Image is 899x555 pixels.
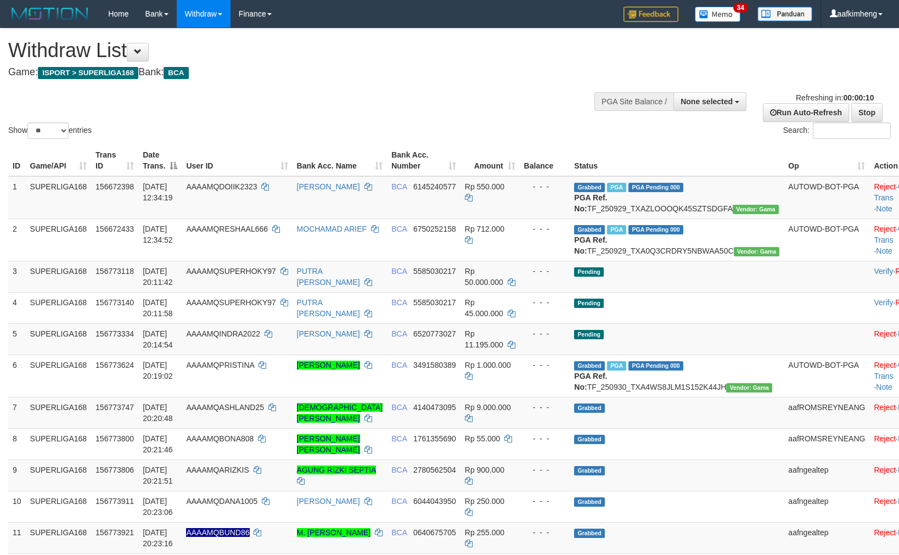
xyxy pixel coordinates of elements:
[143,434,173,454] span: [DATE] 20:21:46
[95,225,134,233] span: 156672433
[524,266,566,277] div: - - -
[784,218,869,261] td: AUTOWD-BOT-PGA
[186,298,276,307] span: AAAAMQSUPERHOKY97
[26,218,92,261] td: SUPERLIGA168
[186,182,257,191] span: AAAAMQDOIIK2323
[26,397,92,428] td: SUPERLIGA168
[8,40,588,61] h1: Withdraw List
[391,528,407,537] span: BCA
[8,292,26,323] td: 4
[391,497,407,506] span: BCA
[460,145,520,176] th: Amount: activate to sort column ascending
[465,403,511,412] span: Rp 9.000.000
[524,527,566,538] div: - - -
[813,122,891,139] input: Search:
[784,176,869,219] td: AUTOWD-BOT-PGA
[570,176,784,219] td: TF_250929_TXAZLOOOQK45SZTSDGFA
[8,67,588,78] h4: Game: Bank:
[186,329,260,338] span: AAAAMQINDRA2022
[143,182,173,202] span: [DATE] 12:34:19
[465,298,503,318] span: Rp 45.000.000
[570,145,784,176] th: Status
[413,361,456,369] span: Copy 3491580389 to clipboard
[524,297,566,308] div: - - -
[26,145,92,176] th: Game/API: activate to sort column ascending
[465,267,503,287] span: Rp 50.000.000
[623,7,678,22] img: Feedback.jpg
[26,491,92,522] td: SUPERLIGA168
[876,204,892,213] a: Note
[143,497,173,517] span: [DATE] 20:23:06
[570,355,784,397] td: TF_250930_TXA4WS8JLM1S152K44JH
[607,361,626,371] span: Marked by aafsoycanthlai
[574,183,605,192] span: Grabbed
[607,183,626,192] span: Marked by aafsoycanthlai
[465,182,504,191] span: Rp 550.000
[297,267,360,287] a: PUTRA [PERSON_NAME]
[143,528,173,548] span: [DATE] 20:23:16
[784,522,869,553] td: aafngealtep
[874,466,896,474] a: Reject
[465,329,503,349] span: Rp 11.195.000
[413,434,456,443] span: Copy 1761355690 to clipboard
[874,329,896,338] a: Reject
[874,225,896,233] a: Reject
[293,145,387,176] th: Bank Acc. Name: activate to sort column ascending
[628,225,683,234] span: PGA Pending
[95,434,134,443] span: 156773800
[734,247,780,256] span: Vendor URL: https://trx31.1velocity.biz
[874,298,893,307] a: Verify
[297,528,371,537] a: M. [PERSON_NAME]
[524,181,566,192] div: - - -
[413,225,456,233] span: Copy 6750252158 to clipboard
[570,218,784,261] td: TF_250929_TXA0Q3CRDRY5NBWAA50C
[413,329,456,338] span: Copy 6520773027 to clipboard
[297,225,367,233] a: MOCHAMAD ARIEF
[186,225,268,233] span: AAAAMQRESHAAL666
[784,397,869,428] td: aafROMSREYNEANG
[784,145,869,176] th: Op: activate to sort column ascending
[695,7,741,22] img: Button%20Memo.svg
[607,225,626,234] span: Marked by aafsoycanthlai
[851,103,883,122] a: Stop
[574,361,605,371] span: Grabbed
[8,323,26,355] td: 5
[574,529,605,538] span: Grabbed
[143,329,173,349] span: [DATE] 20:14:54
[95,466,134,474] span: 156773806
[413,528,456,537] span: Copy 0640675705 to clipboard
[391,298,407,307] span: BCA
[186,267,276,276] span: AAAAMQSUPERHOKY97
[8,355,26,397] td: 6
[465,434,501,443] span: Rp 55.000
[874,361,896,369] a: Reject
[391,267,407,276] span: BCA
[574,330,604,339] span: Pending
[628,183,683,192] span: PGA Pending
[164,67,188,79] span: BCA
[8,522,26,553] td: 11
[143,267,173,287] span: [DATE] 20:11:42
[8,459,26,491] td: 9
[783,122,891,139] label: Search:
[874,182,896,191] a: Reject
[95,497,134,506] span: 156773911
[297,361,360,369] a: [PERSON_NAME]
[391,182,407,191] span: BCA
[413,466,456,474] span: Copy 2780562504 to clipboard
[297,329,360,338] a: [PERSON_NAME]
[874,434,896,443] a: Reject
[574,466,605,475] span: Grabbed
[574,225,605,234] span: Grabbed
[784,355,869,397] td: AUTOWD-BOT-PGA
[413,497,456,506] span: Copy 6044043950 to clipboard
[26,292,92,323] td: SUPERLIGA168
[465,497,504,506] span: Rp 250.000
[763,103,849,122] a: Run Auto-Refresh
[91,145,138,176] th: Trans ID: activate to sort column ascending
[138,145,182,176] th: Date Trans.: activate to sort column descending
[95,298,134,307] span: 156773140
[182,145,292,176] th: User ID: activate to sort column ascending
[784,491,869,522] td: aafngealtep
[95,182,134,191] span: 156672398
